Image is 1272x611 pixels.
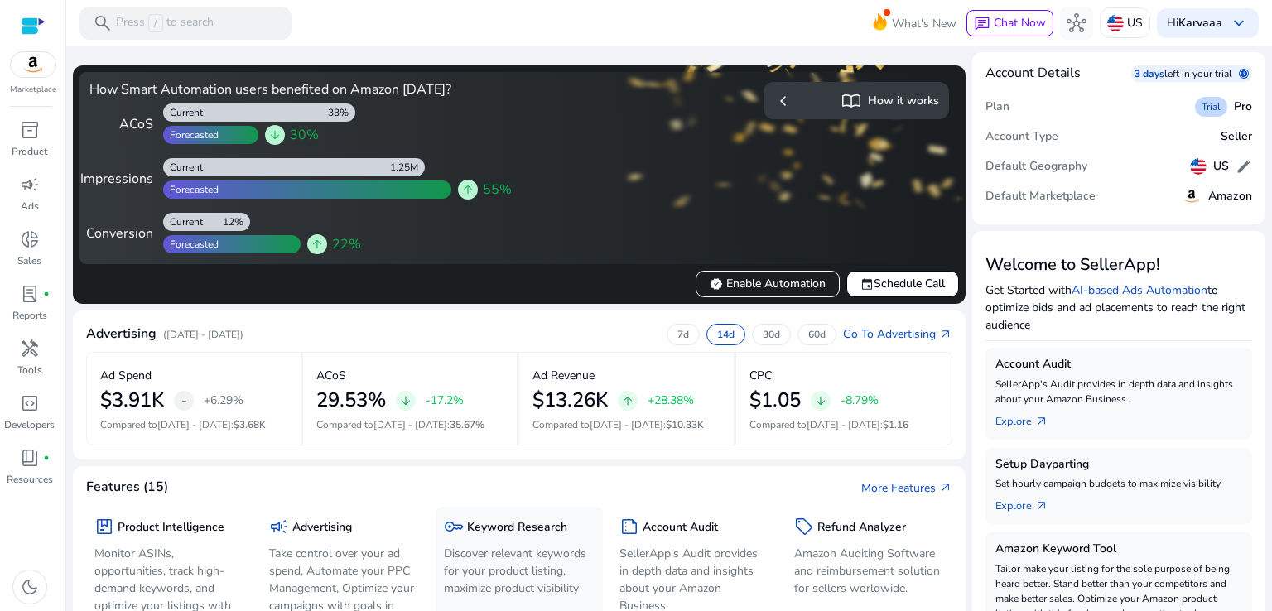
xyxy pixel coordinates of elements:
[20,577,40,597] span: dark_mode
[17,363,42,378] p: Tools
[43,291,50,297] span: fiber_manual_record
[985,255,1252,275] h3: Welcome to SellerApp!
[89,82,513,98] h4: How Smart Automation users benefited on Amazon [DATE]?
[1178,15,1222,31] b: Karvaaa
[316,388,386,412] h2: 29.53%
[677,328,689,341] p: 7d
[163,183,219,196] div: Forecasted
[974,16,990,32] span: chat
[10,84,56,96] p: Marketplace
[1072,282,1207,298] a: AI-based Ads Automation
[985,281,1252,334] p: Get Started with to optimize bids and ad placements to reach the right audience
[86,479,168,495] h4: Features (15)
[749,367,772,384] p: CPC
[846,271,959,297] button: eventSchedule Call
[995,407,1062,430] a: Explorearrow_outward
[17,253,41,268] p: Sales
[1190,158,1207,175] img: us.svg
[20,120,40,140] span: inventory_2
[1208,190,1252,204] h5: Amazon
[643,521,718,535] h5: Account Audit
[1135,67,1164,80] p: 3 days
[316,417,504,432] p: Compared to :
[426,395,464,407] p: -17.2%
[985,65,1081,81] h4: Account Details
[1167,17,1222,29] p: Hi
[995,458,1242,472] h5: Setup Dayparting
[100,417,287,432] p: Compared to :
[20,448,40,468] span: book_4
[814,394,827,407] span: arrow_downward
[860,275,945,292] span: Schedule Call
[1239,69,1249,79] span: schedule
[12,144,47,159] p: Product
[100,388,164,412] h2: $3.91K
[985,100,1009,114] h5: Plan
[817,521,906,535] h5: Refund Analyzer
[892,9,956,38] span: What's New
[118,521,224,535] h5: Product Intelligence
[717,328,735,341] p: 14d
[290,125,319,145] span: 30%
[328,106,355,119] div: 33%
[234,418,266,431] span: $3.68K
[808,328,826,341] p: 60d
[20,339,40,358] span: handyman
[763,328,780,341] p: 30d
[332,234,361,254] span: 22%
[461,183,475,196] span: arrow_upward
[621,394,634,407] span: arrow_upward
[696,271,840,297] button: verifiedEnable Automation
[749,417,939,432] p: Compared to :
[268,128,282,142] span: arrow_downward
[1234,100,1252,114] h5: Pro
[4,417,55,432] p: Developers
[157,418,231,431] span: [DATE] - [DATE]
[163,238,219,251] div: Forecasted
[710,277,723,291] span: verified
[148,14,163,32] span: /
[373,418,447,431] span: [DATE] - [DATE]
[995,476,1242,491] p: Set hourly campaign budgets to maximize visibility
[163,106,203,119] div: Current
[1202,100,1221,113] span: Trial
[204,395,243,407] p: +6.29%
[532,417,720,432] p: Compared to :
[1213,160,1229,174] h5: US
[7,472,53,487] p: Resources
[163,161,203,174] div: Current
[181,391,187,411] span: -
[444,517,464,536] span: key
[532,367,595,384] p: Ad Revenue
[995,542,1242,556] h5: Amazon Keyword Tool
[619,517,639,536] span: summarize
[89,224,153,243] div: Conversion
[590,418,663,431] span: [DATE] - [DATE]
[1182,186,1202,206] img: amazon.svg
[20,284,40,304] span: lab_profile
[89,114,153,134] div: ACoS
[94,517,114,536] span: package
[1127,8,1143,37] p: US
[1164,67,1239,80] p: left in your trial
[100,367,152,384] p: Ad Spend
[163,327,243,342] p: ([DATE] - [DATE])
[966,10,1053,36] button: chatChat Now
[89,169,153,189] div: Impressions
[1236,158,1252,175] span: edit
[841,395,879,407] p: -8.79%
[995,377,1242,407] p: SellerApp's Audit provides in depth data and insights about your Amazon Business.
[939,481,952,494] span: arrow_outward
[20,393,40,413] span: code_blocks
[163,215,203,229] div: Current
[985,160,1087,174] h5: Default Geography
[1067,13,1086,33] span: hub
[807,418,880,431] span: [DATE] - [DATE]
[794,545,944,597] p: Amazon Auditing Software and reimbursement solution for sellers worldwide.
[43,455,50,461] span: fiber_manual_record
[985,130,1058,144] h5: Account Type
[861,479,952,497] a: More Featuresarrow_outward
[163,128,219,142] div: Forecasted
[12,308,47,323] p: Reports
[1035,415,1048,428] span: arrow_outward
